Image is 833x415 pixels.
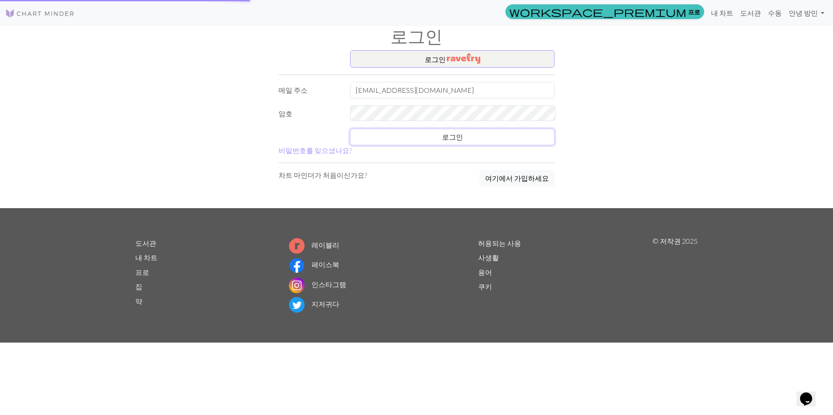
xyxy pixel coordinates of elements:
a: 프로 [505,4,704,19]
font: 안녕 방민 [789,9,818,17]
a: 내 차트 [135,253,157,261]
a: 레이블리 [289,241,339,249]
a: 프로 [135,268,149,276]
a: 비밀번호를 잊으셨나요? [279,146,352,154]
a: 약 [135,297,142,305]
font: 프로 [688,7,700,16]
h1: 로그인 [130,26,703,47]
a: 용어 [478,268,492,276]
span: workspace_premium [509,6,686,18]
button: 로그인 [350,50,554,68]
img: 로고 [5,8,75,19]
iframe: chat widget [797,380,824,406]
img: 트위터 로고 [289,297,305,313]
img: 레이블리 [447,53,480,64]
a: 인스타그램 [289,280,346,288]
img: Ravelry 로고 [289,238,305,254]
a: 수동 [764,4,785,22]
a: 집 [135,282,142,291]
button: 여기에서 가입하세요 [479,170,554,186]
a: 사생활 [478,253,499,261]
button: 로그인 [350,129,554,145]
a: 페이스북 [289,260,339,268]
a: 도서관 [135,239,156,247]
p: 차트 마인더가 처음이신가요? [279,170,367,180]
a: 내 차트 [708,4,737,22]
font: © 저작권 2025 [653,237,698,245]
font: 로그인 [425,55,446,63]
a: 안녕 방민 [785,4,828,22]
label: 암호 [273,105,345,122]
a: 쿠키 [478,282,492,291]
img: 페이스북 로고 [289,258,305,273]
label: 메일 주소 [273,82,345,98]
a: 지저귀다 [289,300,339,308]
a: 도서관 [737,4,764,22]
img: 인스타그램 로고 [289,278,305,293]
a: 허용되는 사용 [478,239,521,247]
